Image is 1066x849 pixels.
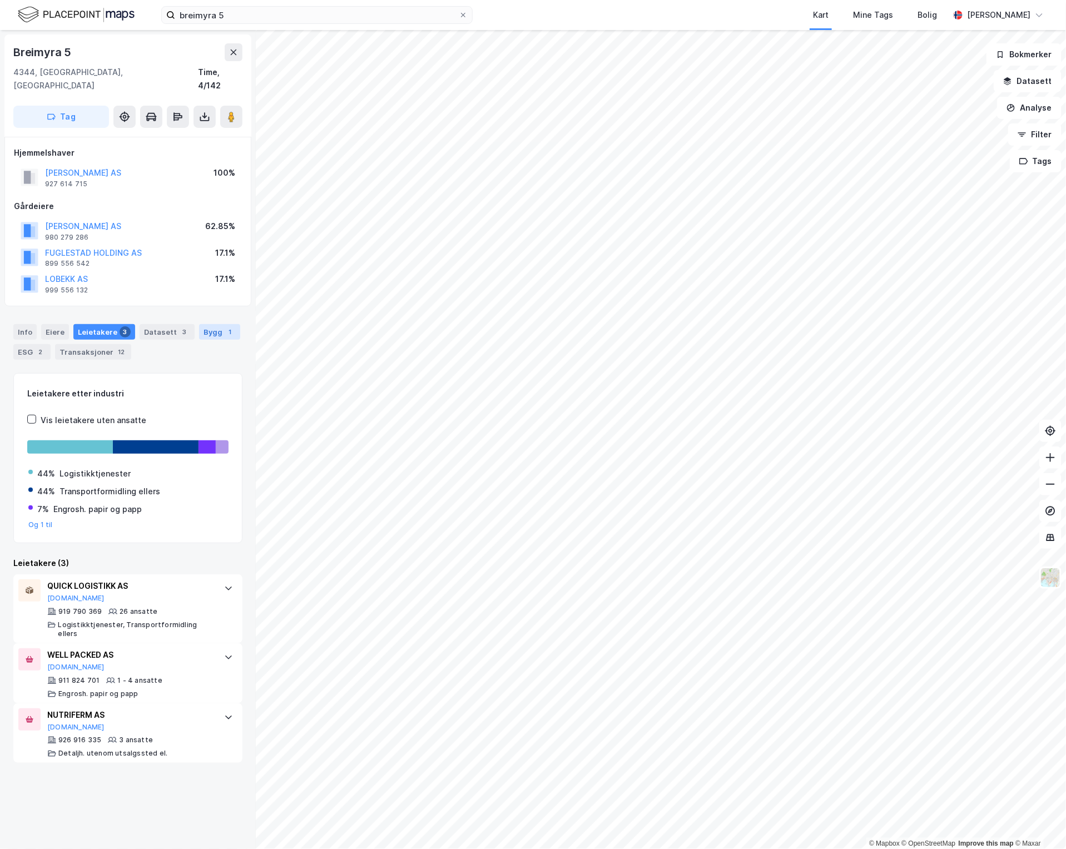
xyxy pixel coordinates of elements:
[918,8,937,22] div: Bolig
[13,344,51,360] div: ESG
[120,607,157,616] div: 26 ansatte
[117,676,162,685] div: 1 - 4 ansatte
[902,840,956,847] a: OpenStreetMap
[58,607,102,616] div: 919 790 369
[14,200,242,213] div: Gårdeiere
[120,326,131,337] div: 3
[116,346,127,358] div: 12
[1040,567,1061,588] img: Z
[45,286,88,295] div: 999 556 132
[58,676,100,685] div: 911 824 701
[198,66,242,92] div: Time, 4/142
[967,8,1030,22] div: [PERSON_NAME]
[73,324,135,340] div: Leietakere
[179,326,190,337] div: 3
[1010,796,1066,849] iframe: Chat Widget
[45,233,88,242] div: 980 279 286
[1008,123,1062,146] button: Filter
[58,736,101,744] div: 926 916 335
[58,689,138,698] div: Engrosh. papir og papp
[986,43,1062,66] button: Bokmerker
[53,503,142,516] div: Engrosh. papir og papp
[813,8,829,22] div: Kart
[47,723,105,732] button: [DOMAIN_NAME]
[14,146,242,160] div: Hjemmelshaver
[140,324,195,340] div: Datasett
[18,5,135,24] img: logo.f888ab2527a4732fd821a326f86c7f29.svg
[199,324,240,340] div: Bygg
[119,736,153,744] div: 3 ansatte
[13,324,37,340] div: Info
[47,579,213,593] div: QUICK LOGISTIKK AS
[47,594,105,603] button: [DOMAIN_NAME]
[175,7,459,23] input: Søk på adresse, matrikkel, gårdeiere, leietakere eller personer
[215,272,235,286] div: 17.1%
[214,166,235,180] div: 100%
[1010,150,1062,172] button: Tags
[41,324,69,340] div: Eiere
[997,97,1062,119] button: Analyse
[58,620,213,638] div: Logistikktjenester, Transportformidling ellers
[37,467,55,480] div: 44%
[47,648,213,662] div: WELL PACKED AS
[37,485,55,498] div: 44%
[13,106,109,128] button: Tag
[1010,796,1066,849] div: Kontrollprogram for chat
[13,43,73,61] div: Breimyra 5
[45,259,90,268] div: 899 556 542
[37,503,49,516] div: 7%
[47,663,105,672] button: [DOMAIN_NAME]
[13,557,242,570] div: Leietakere (3)
[28,520,53,529] button: Og 1 til
[869,840,900,847] a: Mapbox
[994,70,1062,92] button: Datasett
[47,708,213,722] div: NUTRIFERM AS
[35,346,46,358] div: 2
[205,220,235,233] div: 62.85%
[45,180,87,188] div: 927 614 715
[225,326,236,337] div: 1
[215,246,235,260] div: 17.1%
[58,749,167,758] div: Detaljh. utenom utsalgssted el.
[853,8,893,22] div: Mine Tags
[27,387,229,400] div: Leietakere etter industri
[60,467,131,480] div: Logistikktjenester
[959,840,1014,847] a: Improve this map
[41,414,146,427] div: Vis leietakere uten ansatte
[13,66,198,92] div: 4344, [GEOGRAPHIC_DATA], [GEOGRAPHIC_DATA]
[60,485,160,498] div: Transportformidling ellers
[55,344,131,360] div: Transaksjoner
